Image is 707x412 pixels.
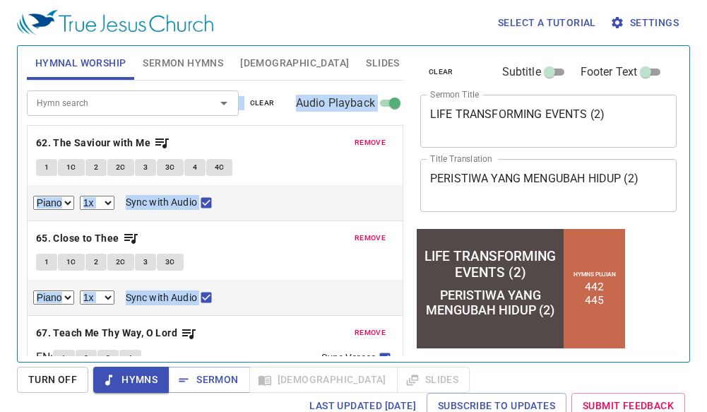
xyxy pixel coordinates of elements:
span: 3 [143,161,148,174]
span: Sermon Hymns [143,54,223,72]
button: 2C [107,254,134,271]
button: 65. Close to Thee [36,230,139,247]
button: Settings [607,10,684,36]
span: Sync with Audio [126,195,197,210]
span: 3C [165,161,175,174]
button: 3 [135,159,156,176]
button: 67. Teach Me Thy Way, O Lord [36,324,198,342]
span: 1 [44,161,49,174]
span: clear [250,97,275,110]
span: Sermon [179,371,238,389]
span: clear [429,66,453,78]
span: Hymnal Worship [35,54,126,72]
span: [DEMOGRAPHIC_DATA] [240,54,349,72]
span: Turn Off [28,371,77,389]
span: 1C [66,161,76,174]
span: 3C [165,256,175,269]
button: 4 [119,350,141,367]
img: True Jesus Church [17,10,213,35]
span: 2C [116,161,126,174]
button: Sermon [168,367,249,393]
button: clear [420,64,462,81]
span: remove [355,232,386,245]
span: 3 [143,256,148,269]
select: Select Track [33,290,74,305]
span: 2 [94,161,98,174]
span: Hymns [105,371,158,389]
span: Footer Text [581,64,638,81]
textarea: PERISTIWA YANG MENGUBAH HIDUP (2) [430,172,667,199]
span: Audio Playback [296,95,375,112]
span: 4 [193,161,197,174]
button: 1C [58,254,85,271]
button: Select a tutorial [492,10,602,36]
span: Slides [366,54,399,72]
span: 2 [94,256,98,269]
button: 3C [157,254,184,271]
span: 2 [84,352,88,365]
button: 1 [36,254,57,271]
select: Playback Rate [80,290,114,305]
button: 3 [97,350,119,367]
span: Settings [613,14,679,32]
select: Select Track [33,196,74,210]
button: 4 [184,159,206,176]
button: remove [346,230,394,247]
textarea: LIFE TRANSFORMING EVENTS (2) [430,107,667,134]
span: Subtitle [502,64,541,81]
button: 62. The Saviour with Me [36,134,171,152]
button: 1 [53,350,74,367]
span: 4C [215,161,225,174]
span: 1C [66,256,76,269]
button: Hymns [93,367,169,393]
b: 65. Close to Thee [36,230,119,247]
button: 2 [85,159,107,176]
button: Open [214,93,234,113]
span: Select a tutorial [498,14,596,32]
b: 62. The Saviour with Me [36,134,150,152]
button: 4C [206,159,233,176]
button: 2 [76,350,97,367]
span: remove [355,326,386,339]
span: 3 [106,352,110,365]
b: 67. Teach Me Thy Way, O Lord [36,324,177,342]
button: remove [346,134,394,151]
iframe: from-child [415,227,627,351]
button: clear [242,95,283,112]
span: Sync Verses [321,351,375,365]
button: 1C [58,159,85,176]
button: Turn Off [17,367,88,393]
button: 2 [85,254,107,271]
button: 3C [157,159,184,176]
span: 2C [116,256,126,269]
span: Sync with Audio [126,290,197,305]
button: 3 [135,254,156,271]
p: EN : [36,349,53,366]
button: 2C [107,159,134,176]
button: remove [346,324,394,341]
select: Playback Rate [80,196,114,210]
span: 1 [44,256,49,269]
span: remove [355,136,386,149]
span: 1 [61,352,66,365]
button: 1 [36,159,57,176]
span: 4 [128,352,132,365]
